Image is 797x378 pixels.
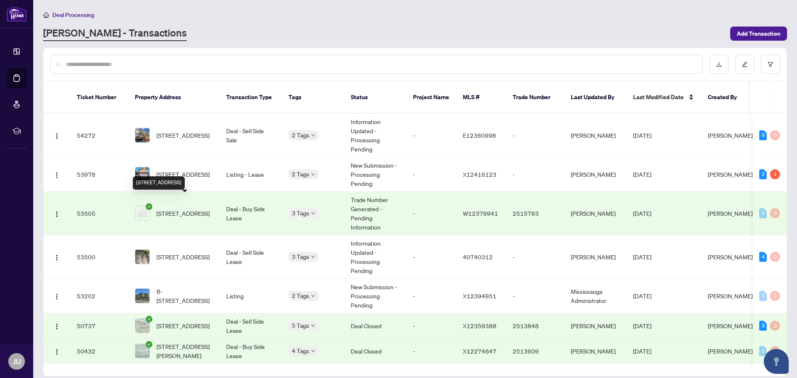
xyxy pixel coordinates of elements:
button: Open asap [764,349,789,374]
span: [DATE] [633,132,651,139]
div: 0 [770,130,780,140]
span: [STREET_ADDRESS] [156,131,210,140]
td: [PERSON_NAME] [564,235,626,279]
td: - [406,339,456,364]
button: Logo [50,207,64,220]
button: Add Transaction [730,27,787,41]
button: filter [761,55,780,74]
td: New Submission - Processing Pending [344,157,406,192]
td: - [406,157,456,192]
th: Property Address [128,81,220,114]
th: Trade Number [506,81,564,114]
td: - [406,235,456,279]
td: - [506,279,564,313]
th: Last Updated By [564,81,626,114]
td: 2513848 [506,313,564,339]
div: 0 [770,321,780,331]
img: thumbnail-img [135,250,149,264]
th: Project Name [406,81,456,114]
td: [PERSON_NAME] [564,157,626,192]
td: Trade Number Generated - Pending Information [344,192,406,235]
div: 0 [770,252,780,262]
th: Created By [701,81,751,114]
button: Logo [50,129,64,142]
span: E12360998 [463,132,496,139]
div: 0 [770,208,780,218]
span: down [311,211,315,215]
th: Last Modified Date [626,81,701,114]
td: 53202 [70,279,128,313]
span: [STREET_ADDRESS] [156,321,210,330]
img: Logo [54,254,60,261]
td: Listing [220,279,282,313]
td: - [506,235,564,279]
td: 2515793 [506,192,564,235]
th: Ticket Number [70,81,128,114]
span: X12359388 [463,322,496,329]
span: 40740312 [463,253,493,261]
td: - [406,114,456,157]
span: down [311,133,315,137]
td: Mississauga Administrator [564,279,626,313]
span: [DATE] [633,347,651,355]
span: W12379941 [463,210,498,217]
td: Information Updated - Processing Pending [344,114,406,157]
td: [PERSON_NAME] [564,192,626,235]
th: MLS # [456,81,506,114]
td: - [406,279,456,313]
td: 53500 [70,235,128,279]
span: 3 Tags [292,252,309,261]
span: Last Modified Date [633,93,684,102]
img: Logo [54,293,60,300]
span: JU [13,356,21,367]
span: [PERSON_NAME] [708,322,753,329]
span: [PERSON_NAME] [708,292,753,300]
button: Logo [50,250,64,263]
span: check-circle [146,316,152,322]
button: Logo [50,289,64,302]
span: down [311,255,315,259]
td: [PERSON_NAME] [564,339,626,364]
span: [DATE] [633,171,651,178]
span: download [716,61,722,67]
span: down [311,349,315,353]
div: 0 [770,346,780,356]
span: [STREET_ADDRESS] [156,252,210,261]
span: [PERSON_NAME] [708,171,753,178]
span: Add Transaction [737,27,780,40]
td: [PERSON_NAME] [564,114,626,157]
span: check-circle [146,203,152,210]
td: - [506,157,564,192]
td: 53505 [70,192,128,235]
button: edit [735,55,754,74]
img: thumbnail-img [135,206,149,220]
span: [DATE] [633,292,651,300]
td: [PERSON_NAME] [564,313,626,339]
button: Logo [50,344,64,358]
span: [STREET_ADDRESS][PERSON_NAME] [156,342,213,360]
th: Transaction Type [220,81,282,114]
img: thumbnail-img [135,167,149,181]
div: 3 [759,321,767,331]
td: Deal - Buy Side Lease [220,192,282,235]
span: 5 Tags [292,321,309,330]
span: 3 Tags [292,208,309,218]
span: home [43,12,49,18]
span: 2 Tags [292,130,309,140]
span: X12274647 [463,347,496,355]
th: Status [344,81,406,114]
div: 0 [770,291,780,301]
img: thumbnail-img [135,319,149,333]
img: Logo [54,172,60,178]
span: [DATE] [633,253,651,261]
button: download [709,55,729,74]
td: Deal Closed [344,339,406,364]
span: [PERSON_NAME] [708,253,753,261]
a: [PERSON_NAME] - Transactions [43,26,187,41]
th: Tags [282,81,344,114]
span: 2 Tags [292,291,309,300]
img: Logo [54,211,60,217]
img: thumbnail-img [135,128,149,142]
span: X12394951 [463,292,496,300]
button: Logo [50,319,64,332]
